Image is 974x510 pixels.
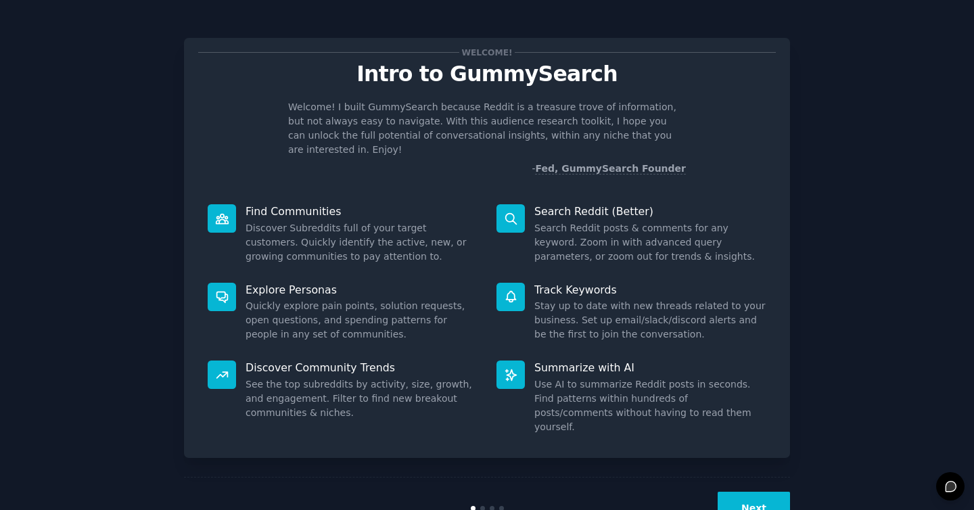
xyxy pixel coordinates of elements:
[198,62,776,86] p: Intro to GummySearch
[534,299,766,342] dd: Stay up to date with new threads related to your business. Set up email/slack/discord alerts and ...
[534,221,766,264] dd: Search Reddit posts & comments for any keyword. Zoom in with advanced query parameters, or zoom o...
[534,283,766,297] p: Track Keywords
[534,204,766,218] p: Search Reddit (Better)
[459,45,515,60] span: Welcome!
[246,283,478,297] p: Explore Personas
[534,377,766,434] dd: Use AI to summarize Reddit posts in seconds. Find patterns within hundreds of posts/comments with...
[288,100,686,157] p: Welcome! I built GummySearch because Reddit is a treasure trove of information, but not always ea...
[246,221,478,264] dd: Discover Subreddits full of your target customers. Quickly identify the active, new, or growing c...
[532,162,686,176] div: -
[535,163,686,175] a: Fed, GummySearch Founder
[534,361,766,375] p: Summarize with AI
[246,299,478,342] dd: Quickly explore pain points, solution requests, open questions, and spending patterns for people ...
[246,377,478,420] dd: See the top subreddits by activity, size, growth, and engagement. Filter to find new breakout com...
[246,204,478,218] p: Find Communities
[246,361,478,375] p: Discover Community Trends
